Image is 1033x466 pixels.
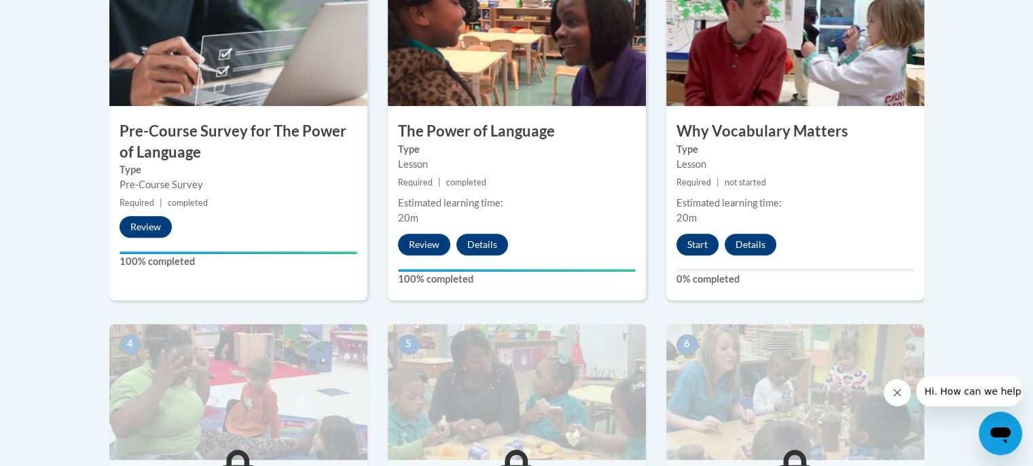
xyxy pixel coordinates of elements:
[398,234,450,255] button: Review
[120,254,357,269] label: 100% completed
[725,177,766,187] span: not started
[456,234,508,255] button: Details
[676,157,914,172] div: Lesson
[676,142,914,157] label: Type
[398,269,636,272] div: Your progress
[438,177,441,187] span: |
[120,177,357,192] div: Pre-Course Survey
[168,198,208,208] span: completed
[979,412,1022,455] iframe: Button to launch messaging window
[109,324,367,460] img: Course Image
[676,212,697,223] span: 20m
[666,324,924,460] img: Course Image
[666,121,924,142] h3: Why Vocabulary Matters
[717,177,719,187] span: |
[120,216,172,238] button: Review
[160,198,162,208] span: |
[398,142,636,157] label: Type
[109,121,367,163] h3: Pre-Course Survey for The Power of Language
[120,251,357,254] div: Your progress
[916,376,1022,406] iframe: Message from company
[398,157,636,172] div: Lesson
[676,177,711,187] span: Required
[388,121,646,142] h3: The Power of Language
[388,324,646,460] img: Course Image
[120,198,154,208] span: Required
[398,196,636,211] div: Estimated learning time:
[8,10,110,20] span: Hi. How can we help?
[398,272,636,287] label: 100% completed
[120,334,141,355] span: 4
[398,177,433,187] span: Required
[120,162,357,177] label: Type
[725,234,776,255] button: Details
[676,196,914,211] div: Estimated learning time:
[676,234,719,255] button: Start
[676,272,914,287] label: 0% completed
[446,177,486,187] span: completed
[398,212,418,223] span: 20m
[884,379,911,406] iframe: Close message
[398,334,420,355] span: 5
[676,334,698,355] span: 6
